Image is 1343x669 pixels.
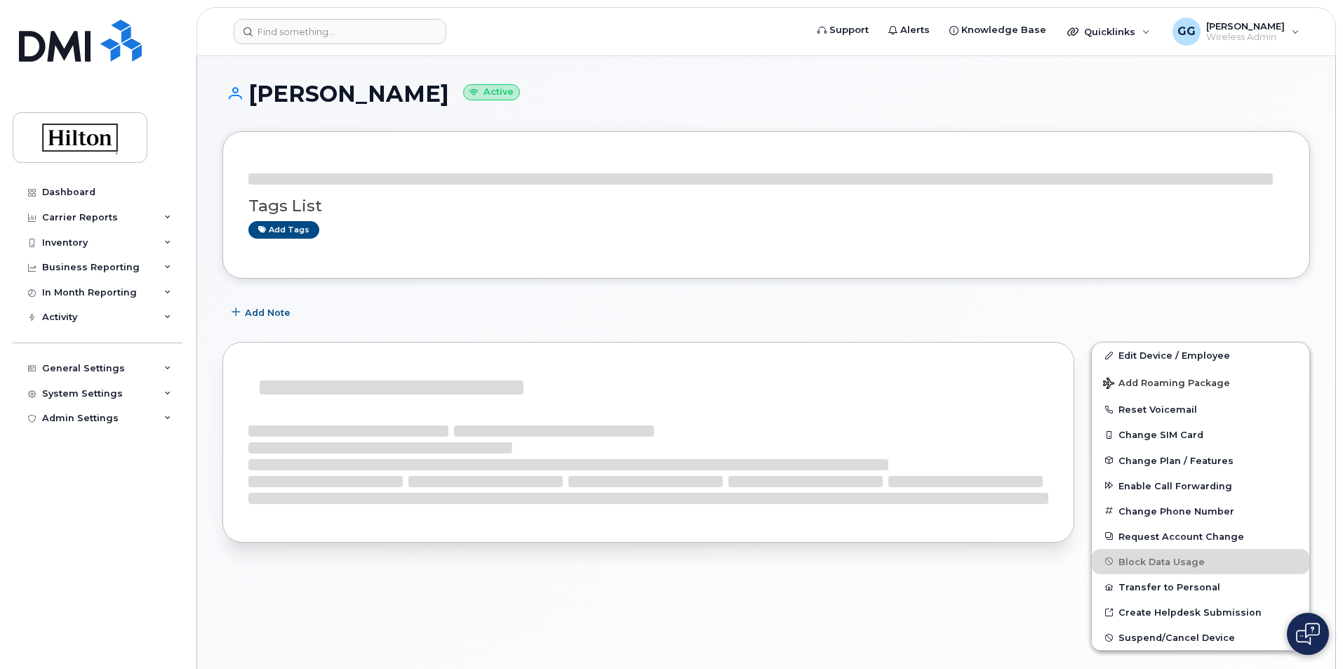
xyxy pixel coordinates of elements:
h3: Tags List [248,197,1284,215]
a: Create Helpdesk Submission [1092,600,1309,625]
button: Transfer to Personal [1092,574,1309,600]
span: Suspend/Cancel Device [1118,632,1235,643]
button: Change Phone Number [1092,498,1309,524]
span: Add Roaming Package [1103,378,1230,391]
h1: [PERSON_NAME] [222,81,1310,106]
span: Change Plan / Features [1118,455,1234,465]
button: Add Note [222,300,302,325]
button: Suspend/Cancel Device [1092,625,1309,650]
button: Enable Call Forwarding [1092,473,1309,498]
a: Add tags [248,221,319,239]
span: Add Note [245,306,290,319]
button: Add Roaming Package [1092,368,1309,397]
button: Block Data Usage [1092,549,1309,574]
button: Change SIM Card [1092,422,1309,447]
a: Edit Device / Employee [1092,343,1309,368]
button: Request Account Change [1092,524,1309,549]
button: Change Plan / Features [1092,448,1309,473]
span: Enable Call Forwarding [1118,480,1232,491]
button: Reset Voicemail [1092,397,1309,422]
small: Active [463,84,520,100]
img: Open chat [1296,623,1320,645]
